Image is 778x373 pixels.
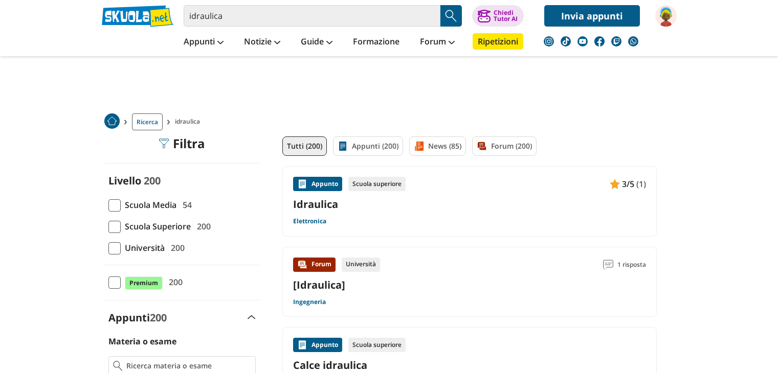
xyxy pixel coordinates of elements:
[293,358,646,372] a: Calce idraulica
[472,5,524,27] button: ChiediTutor AI
[333,136,403,156] a: Appunti (200)
[167,241,185,254] span: 200
[108,311,167,324] label: Appunti
[175,113,204,130] span: idraulica
[104,113,120,129] img: Home
[611,36,621,46] img: twitch
[603,260,613,270] img: Commenti lettura
[297,260,307,270] img: Forum contenuto
[409,136,466,156] a: News (85)
[126,361,251,371] input: Ricerca materia o esame
[417,33,457,52] a: Forum
[179,198,192,212] span: 54
[248,315,256,319] img: Apri e chiudi sezione
[342,258,380,272] div: Università
[125,276,163,290] span: Premium
[298,33,335,52] a: Guide
[655,5,677,27] img: devitisgaia
[297,340,307,350] img: Appunti contenuto
[293,217,326,225] a: Elettronica
[293,338,342,352] div: Appunto
[293,278,345,292] a: [Idraulica]
[121,241,165,254] span: Università
[348,177,406,191] div: Scuola superiore
[440,5,462,27] button: Search Button
[159,136,205,151] div: Filtra
[494,10,518,22] div: Chiedi Tutor AI
[193,220,211,233] span: 200
[132,113,163,130] a: Ricerca
[297,179,307,189] img: Appunti contenuto
[282,136,327,156] a: Tutti (200)
[622,177,634,191] span: 3/5
[121,198,176,212] span: Scuola Media
[144,174,161,188] span: 200
[561,36,571,46] img: tiktok
[610,179,620,189] img: Appunti contenuto
[477,141,487,151] img: Forum filtro contenuto
[108,174,141,188] label: Livello
[293,177,342,191] div: Appunto
[473,33,523,50] a: Ripetizioni
[113,361,123,371] img: Ricerca materia o esame
[636,177,646,191] span: (1)
[181,33,226,52] a: Appunti
[350,33,402,52] a: Formazione
[414,141,424,151] img: News filtro contenuto
[184,5,440,27] input: Cerca appunti, riassunti o versioni
[165,275,183,289] span: 200
[121,220,191,233] span: Scuola Superiore
[628,36,638,46] img: WhatsApp
[577,36,588,46] img: youtube
[293,298,326,306] a: Ingegneria
[150,311,167,324] span: 200
[108,336,176,347] label: Materia o esame
[338,141,348,151] img: Appunti filtro contenuto
[544,36,554,46] img: instagram
[544,5,640,27] a: Invia appunti
[443,8,459,24] img: Cerca appunti, riassunti o versioni
[617,258,646,272] span: 1 risposta
[293,197,646,211] a: Idraulica
[293,258,336,272] div: Forum
[241,33,283,52] a: Notizie
[159,138,169,149] img: Filtra filtri mobile
[104,113,120,130] a: Home
[594,36,605,46] img: facebook
[472,136,537,156] a: Forum (200)
[348,338,406,352] div: Scuola superiore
